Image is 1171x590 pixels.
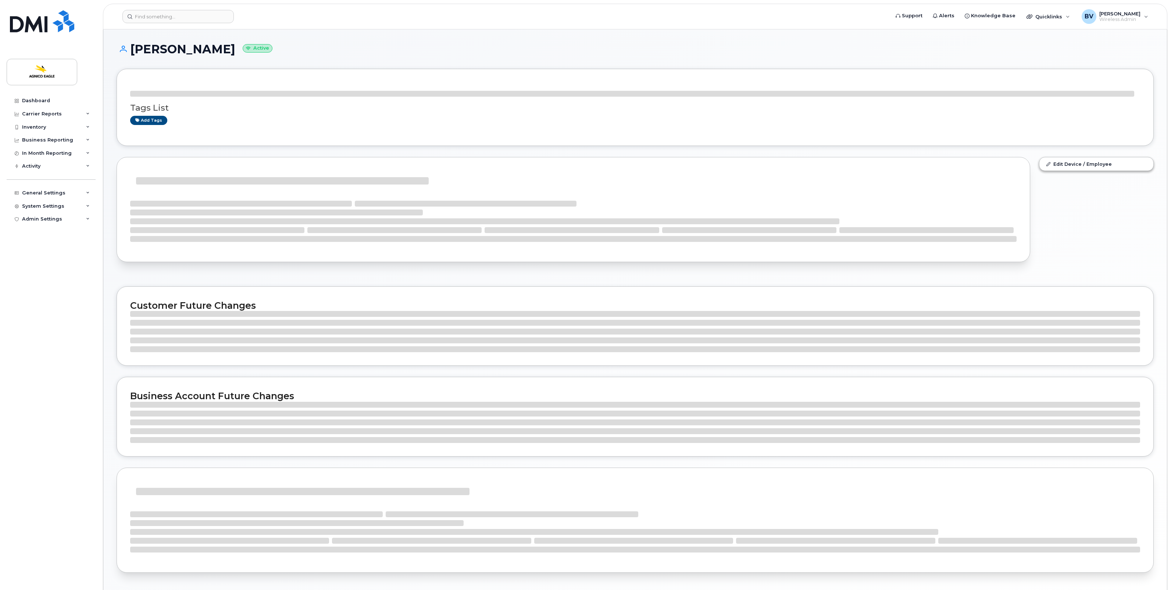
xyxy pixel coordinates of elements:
small: Active [243,44,272,53]
h3: Tags List [130,103,1140,112]
h1: [PERSON_NAME] [117,43,1154,56]
h2: Business Account Future Changes [130,390,1140,401]
a: Edit Device / Employee [1039,157,1153,171]
a: Add tags [130,116,167,125]
h2: Customer Future Changes [130,300,1140,311]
